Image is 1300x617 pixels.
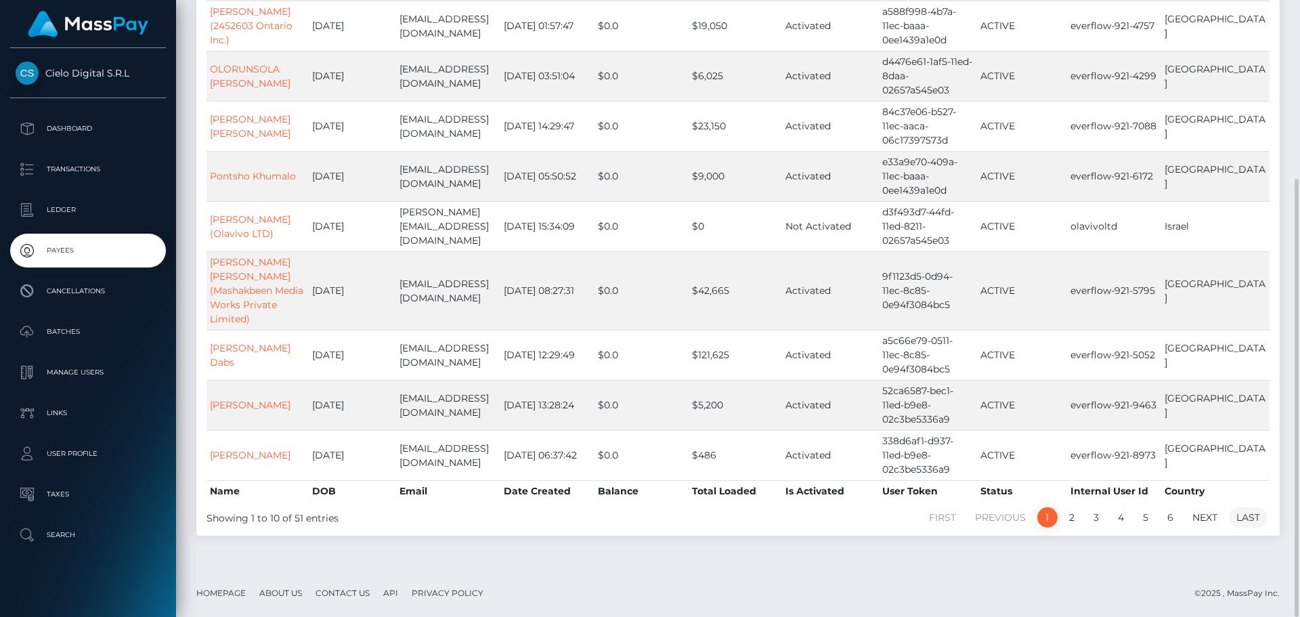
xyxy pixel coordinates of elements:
[396,101,501,151] td: [EMAIL_ADDRESS][DOMAIN_NAME]
[1161,251,1270,330] td: [GEOGRAPHIC_DATA]
[1062,507,1082,528] a: 2
[782,51,879,101] td: Activated
[1161,480,1270,502] th: Country
[977,380,1068,430] td: ACTIVE
[309,430,396,480] td: [DATE]
[16,444,160,464] p: User Profile
[1161,151,1270,201] td: [GEOGRAPHIC_DATA]
[977,480,1068,502] th: Status
[10,152,166,186] a: Transactions
[1067,430,1161,480] td: everflow-921-8973
[1067,480,1161,502] th: Internal User Id
[254,582,307,603] a: About Us
[16,159,160,179] p: Transactions
[210,256,303,325] a: [PERSON_NAME] [PERSON_NAME] (Mashakbeen Media Works Private Limited)
[310,582,375,603] a: Contact Us
[210,113,290,140] a: [PERSON_NAME] [PERSON_NAME]
[309,101,396,151] td: [DATE]
[594,201,689,251] td: $0.0
[10,396,166,430] a: Links
[1067,251,1161,330] td: everflow-921-5795
[689,480,782,502] th: Total Loaded
[1067,51,1161,101] td: everflow-921-4299
[879,480,977,502] th: User Token
[782,330,879,380] td: Activated
[396,251,501,330] td: [EMAIL_ADDRESS][DOMAIN_NAME]
[207,480,309,502] th: Name
[1067,201,1161,251] td: olavivoltd
[10,67,166,79] span: Cielo Digital S.R.L
[782,201,879,251] td: Not Activated
[500,380,594,430] td: [DATE] 13:28:24
[1067,151,1161,201] td: everflow-921-6172
[1067,380,1161,430] td: everflow-921-9463
[16,200,160,220] p: Ledger
[396,1,501,51] td: [EMAIL_ADDRESS][DOMAIN_NAME]
[210,449,290,461] a: [PERSON_NAME]
[10,437,166,471] a: User Profile
[309,251,396,330] td: [DATE]
[879,430,977,480] td: 338d6af1-d937-11ed-b9e8-02c3be5336a9
[500,1,594,51] td: [DATE] 01:57:47
[1161,1,1270,51] td: [GEOGRAPHIC_DATA]
[16,525,160,545] p: Search
[782,151,879,201] td: Activated
[1086,507,1106,528] a: 3
[977,101,1068,151] td: ACTIVE
[210,5,292,46] a: [PERSON_NAME] (2452603 Ontario Inc.)
[309,1,396,51] td: [DATE]
[879,251,977,330] td: 9f1123d5-0d94-11ec-8c85-0e94f3084bc5
[689,51,782,101] td: $6,025
[10,193,166,227] a: Ledger
[28,11,148,37] img: MassPay Logo
[10,112,166,146] a: Dashboard
[210,63,290,89] a: OLORUNSOLA [PERSON_NAME]
[689,380,782,430] td: $5,200
[309,380,396,430] td: [DATE]
[782,101,879,151] td: Activated
[1067,1,1161,51] td: everflow-921-4757
[10,315,166,349] a: Batches
[1161,201,1270,251] td: Israel
[396,380,501,430] td: [EMAIL_ADDRESS][DOMAIN_NAME]
[16,281,160,301] p: Cancellations
[500,480,594,502] th: Date Created
[879,380,977,430] td: 52ca6587-bec1-11ed-b9e8-02c3be5336a9
[689,330,782,380] td: $121,625
[16,322,160,342] p: Batches
[396,480,501,502] th: Email
[378,582,404,603] a: API
[396,201,501,251] td: [PERSON_NAME][EMAIL_ADDRESS][DOMAIN_NAME]
[594,101,689,151] td: $0.0
[16,119,160,139] p: Dashboard
[500,151,594,201] td: [DATE] 05:50:52
[191,582,251,603] a: Homepage
[977,201,1068,251] td: ACTIVE
[977,251,1068,330] td: ACTIVE
[500,101,594,151] td: [DATE] 14:29:47
[10,274,166,308] a: Cancellations
[782,1,879,51] td: Activated
[207,506,638,526] div: Showing 1 to 10 of 51 entries
[689,430,782,480] td: $486
[16,484,160,505] p: Taxes
[977,430,1068,480] td: ACTIVE
[1067,330,1161,380] td: everflow-921-5052
[500,51,594,101] td: [DATE] 03:51:04
[500,201,594,251] td: [DATE] 15:34:09
[1135,507,1156,528] a: 5
[396,51,501,101] td: [EMAIL_ADDRESS][DOMAIN_NAME]
[500,430,594,480] td: [DATE] 06:37:42
[1161,51,1270,101] td: [GEOGRAPHIC_DATA]
[879,1,977,51] td: a588f998-4b7a-11ec-baaa-0ee1439a1e0d
[594,251,689,330] td: $0.0
[594,51,689,101] td: $0.0
[879,101,977,151] td: 84c37e06-b527-11ec-aaca-06c17397573d
[396,430,501,480] td: [EMAIL_ADDRESS][DOMAIN_NAME]
[689,151,782,201] td: $9,000
[977,330,1068,380] td: ACTIVE
[1161,101,1270,151] td: [GEOGRAPHIC_DATA]
[594,480,689,502] th: Balance
[879,330,977,380] td: a5c66e79-0511-11ec-8c85-0e94f3084bc5
[1194,586,1290,601] div: © 2025 , MassPay Inc.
